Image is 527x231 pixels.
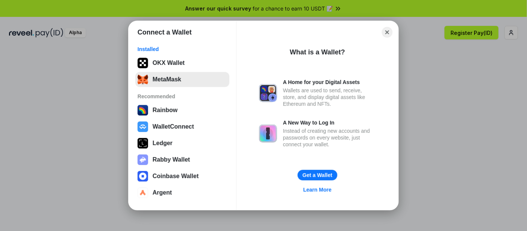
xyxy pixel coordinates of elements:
[290,48,345,57] div: What is a Wallet?
[138,93,227,100] div: Recommended
[138,154,148,165] img: svg+xml,%3Csvg%20xmlns%3D%22http%3A%2F%2Fwww.w3.org%2F2000%2Fsvg%22%20fill%3D%22none%22%20viewBox...
[135,55,229,70] button: OKX Wallet
[135,119,229,134] button: WalletConnect
[283,79,376,85] div: A Home for your Digital Assets
[135,136,229,151] button: Ledger
[259,84,277,102] img: svg+xml,%3Csvg%20xmlns%3D%22http%3A%2F%2Fwww.w3.org%2F2000%2Fsvg%22%20fill%3D%22none%22%20viewBox...
[138,105,148,115] img: svg+xml,%3Csvg%20width%3D%22120%22%20height%3D%22120%22%20viewBox%3D%220%200%20120%20120%22%20fil...
[138,58,148,68] img: 5VZ71FV6L7PA3gg3tXrdQ+DgLhC+75Wq3no69P3MC0NFQpx2lL04Ql9gHK1bRDjsSBIvScBnDTk1WrlGIZBorIDEYJj+rhdgn...
[135,103,229,118] button: Rainbow
[283,87,376,107] div: Wallets are used to send, receive, store, and display digital assets like Ethereum and NFTs.
[299,185,336,195] a: Learn More
[298,170,337,180] button: Get a Wallet
[153,107,178,114] div: Rainbow
[135,185,229,200] button: Argent
[153,140,172,147] div: Ledger
[283,119,376,126] div: A New Way to Log In
[259,124,277,142] img: svg+xml,%3Csvg%20xmlns%3D%22http%3A%2F%2Fwww.w3.org%2F2000%2Fsvg%22%20fill%3D%22none%22%20viewBox...
[138,138,148,148] img: svg+xml,%3Csvg%20xmlns%3D%22http%3A%2F%2Fwww.w3.org%2F2000%2Fsvg%22%20width%3D%2228%22%20height%3...
[138,46,227,52] div: Installed
[302,172,332,178] div: Get a Wallet
[135,152,229,167] button: Rabby Wallet
[283,127,376,148] div: Instead of creating new accounts and passwords on every website, just connect your wallet.
[135,169,229,184] button: Coinbase Wallet
[138,121,148,132] img: svg+xml,%3Csvg%20width%3D%2228%22%20height%3D%2228%22%20viewBox%3D%220%200%2028%2028%22%20fill%3D...
[382,27,392,37] button: Close
[135,72,229,87] button: MetaMask
[138,187,148,198] img: svg+xml,%3Csvg%20width%3D%2228%22%20height%3D%2228%22%20viewBox%3D%220%200%2028%2028%22%20fill%3D...
[153,173,199,180] div: Coinbase Wallet
[153,123,194,130] div: WalletConnect
[303,186,331,193] div: Learn More
[138,171,148,181] img: svg+xml,%3Csvg%20width%3D%2228%22%20height%3D%2228%22%20viewBox%3D%220%200%2028%2028%22%20fill%3D...
[138,28,192,37] h1: Connect a Wallet
[153,156,190,163] div: Rabby Wallet
[138,74,148,85] img: svg+xml;base64,PHN2ZyB3aWR0aD0iMzUiIGhlaWdodD0iMzQiIHZpZXdCb3g9IjAgMCAzNSAzNCIgZmlsbD0ibm9uZSIgeG...
[153,189,172,196] div: Argent
[153,60,185,66] div: OKX Wallet
[153,76,181,83] div: MetaMask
